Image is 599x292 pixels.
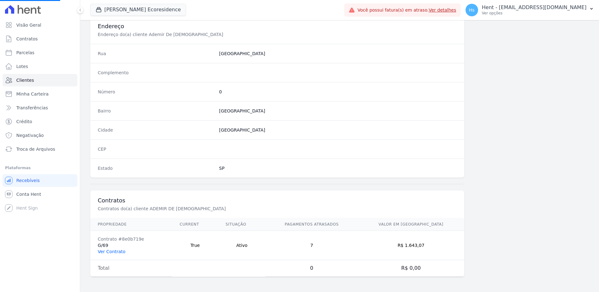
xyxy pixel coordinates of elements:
a: Minha Carteira [3,88,77,100]
p: Hent - [EMAIL_ADDRESS][DOMAIN_NAME] [482,4,586,11]
span: Recebíveis [16,177,40,184]
dd: [GEOGRAPHIC_DATA] [219,127,457,133]
div: Plataformas [5,164,75,172]
a: Clientes [3,74,77,86]
td: 0 [266,260,358,277]
span: Minha Carteira [16,91,49,97]
span: Negativação [16,132,44,138]
p: Ver opções [482,11,586,16]
dt: Complemento [98,70,214,76]
dd: 0 [219,89,457,95]
a: Crédito [3,115,77,128]
a: Conta Hent [3,188,77,201]
span: Transferências [16,105,48,111]
span: Parcelas [16,50,34,56]
span: Conta Hent [16,191,41,197]
dd: SP [219,165,457,171]
a: Ver detalhes [429,8,456,13]
span: Você possui fatura(s) em atraso. [357,7,456,13]
button: [PERSON_NAME] Ecoresidence [90,4,186,16]
td: Ativo [218,231,266,260]
h3: Endereço [98,23,457,30]
dd: [GEOGRAPHIC_DATA] [219,108,457,114]
p: Endereço do(a) cliente Ademir De [DEMOGRAPHIC_DATA] [98,31,308,38]
td: G/69 [90,231,172,260]
th: Current [172,218,218,231]
div: Contrato #8e0b719e [98,236,164,242]
span: Troca de Arquivos [16,146,55,152]
a: Lotes [3,60,77,73]
a: Parcelas [3,46,77,59]
th: Situação [218,218,266,231]
a: Troca de Arquivos [3,143,77,155]
td: R$ 1.643,07 [358,231,464,260]
span: Crédito [16,118,32,125]
p: Contratos do(a) cliente ADEMIR DE [DEMOGRAPHIC_DATA] [98,206,308,212]
dt: Estado [98,165,214,171]
a: Negativação [3,129,77,142]
th: Pagamentos Atrasados [266,218,358,231]
dt: Bairro [98,108,214,114]
span: Visão Geral [16,22,41,28]
span: Lotes [16,63,28,70]
td: True [172,231,218,260]
button: Hs Hent - [EMAIL_ADDRESS][DOMAIN_NAME] Ver opções [461,1,599,19]
dt: CEP [98,146,214,152]
span: Clientes [16,77,34,83]
dt: Cidade [98,127,214,133]
a: Transferências [3,102,77,114]
dt: Número [98,89,214,95]
dd: [GEOGRAPHIC_DATA] [219,50,457,57]
dt: Rua [98,50,214,57]
a: Contratos [3,33,77,45]
span: Hs [469,8,475,12]
td: Total [90,260,172,277]
a: Visão Geral [3,19,77,31]
a: Ver Contrato [98,249,125,254]
span: Contratos [16,36,38,42]
th: Valor em [GEOGRAPHIC_DATA] [358,218,464,231]
td: 7 [266,231,358,260]
td: R$ 0,00 [358,260,464,277]
h3: Contratos [98,197,457,204]
th: Propriedade [90,218,172,231]
a: Recebíveis [3,174,77,187]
